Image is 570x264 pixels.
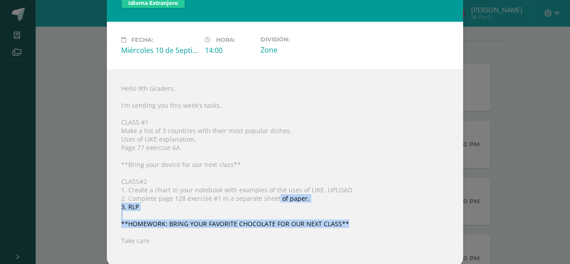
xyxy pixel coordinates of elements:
div: 14:00 [205,45,253,55]
label: División: [261,36,337,43]
div: Miércoles 10 de Septiembre [121,45,198,55]
span: Hora: [216,37,235,43]
div: Zone [261,45,337,55]
span: Fecha: [131,37,153,43]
